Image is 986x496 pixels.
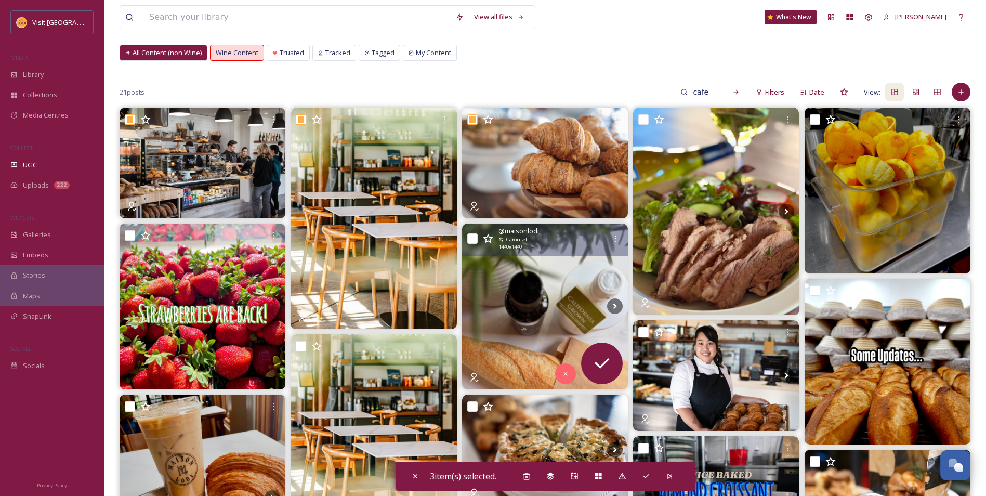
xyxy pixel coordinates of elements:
[23,311,51,321] span: SnapLink
[765,10,817,24] a: What's New
[372,48,395,58] span: Tagged
[23,270,45,280] span: Stories
[133,48,202,58] span: All Content (non Wine)
[469,7,530,27] a: View all files
[23,110,69,120] span: Media Centres
[37,478,67,491] a: Privacy Policy
[633,320,799,431] img: Meet Chef Anne Anne started her culinary career at San Joaquin Delta College where she graduated ...
[23,90,57,100] span: Collections
[37,482,67,489] span: Privacy Policy
[878,7,952,27] a: [PERSON_NAME]
[291,108,457,329] img: From golden pastries—both sweet and savory—to handcrafted lattes, curated wines, and signature co...
[498,243,522,251] span: 1440 x 1440
[809,87,824,97] span: Date
[805,108,970,273] img: 🍊 ORANGE you glad Ruby’s Bakery and Café is in the ❤️ of downtown Lodi! We receive oranges bi-wee...
[23,361,45,371] span: Socials
[940,450,970,480] button: Open Chat
[17,17,27,28] img: Square%20Social%20Visit%20Lodi.png
[765,87,784,97] span: Filters
[10,345,31,353] span: SOCIALS
[325,48,350,58] span: Tracked
[416,48,451,58] span: My Content
[864,87,880,97] span: View:
[120,108,285,218] img: Your neighborhood café, your happy place. From fresh‑baked mornings to friendly faces behind the ...
[120,87,144,97] span: 21 posts
[54,181,70,189] div: 222
[805,279,970,445] img: Some Updates… As the weather changes, so does our menu ! - NO MORE SOUP (until next fall) 🥣 - CHE...
[10,144,33,152] span: COLLECT
[430,470,496,482] span: 3 item(s) selected.
[633,108,799,315] img: Maison Lodi Weekly Special Rosemary Marinated Tri-Tip Steak Served aside roasted fennel salad wit...
[688,82,721,102] input: Search
[23,230,51,240] span: Galleries
[32,17,113,27] span: Visit [GEOGRAPHIC_DATA]
[23,70,44,80] span: Library
[10,54,29,61] span: MEDIA
[462,108,628,218] img: Golden layers. Freshly baked. Simply irresistible. 🥐 #croissants #cafe #patisserie #lodica #maiso...
[462,224,628,389] img: Pair local Calivirgin Olive Oil and Balsamic with a freshly baked Maison Baguette! Calivirgin Oli...
[23,160,37,170] span: UGC
[120,224,285,389] img: 🍓 🍓🍓 !!MENU UPDATES!! Starting this week… STRAWBERRY CHEESECAKE replacing the Coconut Mango cream...
[23,291,40,301] span: Maps
[23,250,48,260] span: Embeds
[895,12,946,21] span: [PERSON_NAME]
[498,226,539,236] span: @ maisonlodi
[23,180,49,190] span: Uploads
[10,214,34,221] span: WIDGETS
[506,236,527,243] span: Carousel
[216,48,258,58] span: Wine Content
[280,48,304,58] span: Trusted
[144,6,450,29] input: Search your library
